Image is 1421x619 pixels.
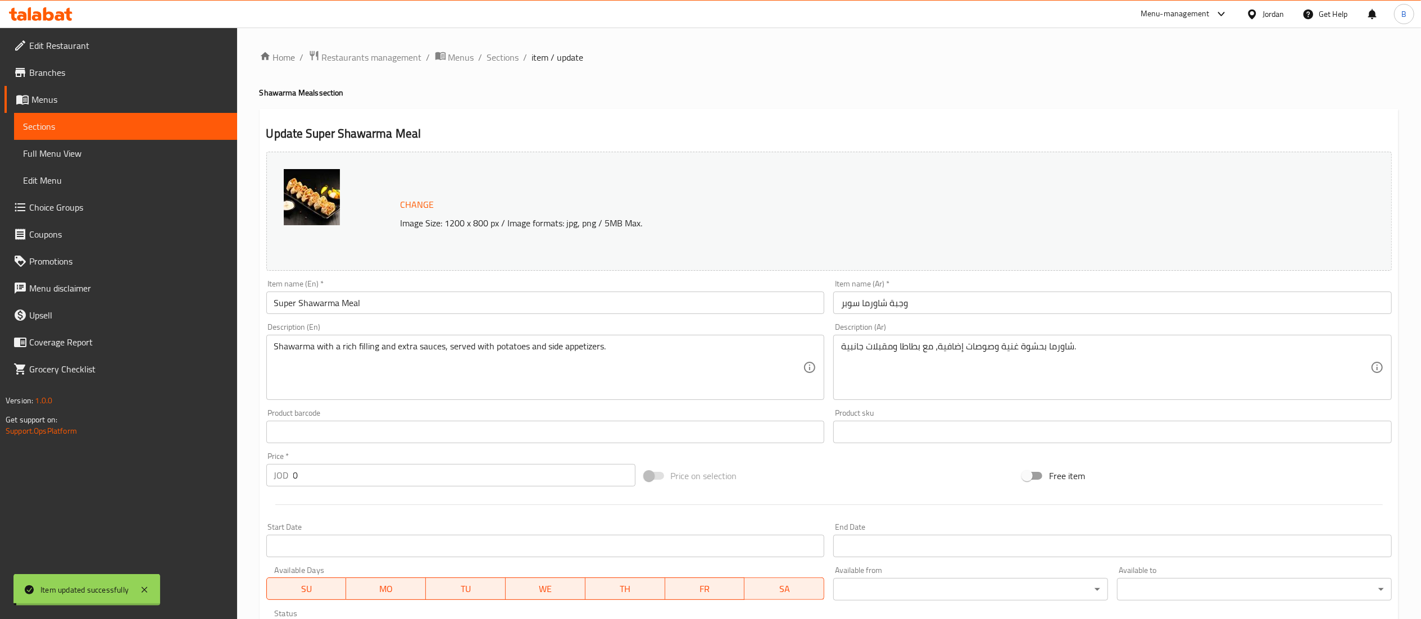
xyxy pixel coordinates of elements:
[670,581,741,597] span: FR
[266,421,825,443] input: Please enter product barcode
[833,578,1108,600] div: ​
[29,254,228,268] span: Promotions
[29,362,228,376] span: Grocery Checklist
[23,174,228,187] span: Edit Menu
[29,227,228,241] span: Coupons
[671,469,737,483] span: Price on selection
[29,335,228,349] span: Coverage Report
[1117,578,1392,600] div: ​
[833,292,1392,314] input: Enter name Ar
[510,581,581,597] span: WE
[351,581,421,597] span: MO
[293,464,635,486] input: Please enter price
[744,577,824,600] button: SA
[4,221,237,248] a: Coupons
[749,581,820,597] span: SA
[14,113,237,140] a: Sections
[6,412,57,427] span: Get support on:
[487,51,519,64] a: Sections
[1141,7,1210,21] div: Menu-management
[435,50,474,65] a: Menus
[308,50,422,65] a: Restaurants management
[833,421,1392,443] input: Please enter product sku
[346,577,426,600] button: MO
[266,577,347,600] button: SU
[29,308,228,322] span: Upsell
[284,169,340,225] img: %D9%88%D8%AC%D8%A8%D8%A9_%D8%B4%D8%A7%D9%88%D8%B1%D9%85%D8%A7_%D8%B3%D9%88%D8%A8%D8%B163885265872...
[35,393,52,408] span: 1.0.0
[4,86,237,113] a: Menus
[1401,8,1406,20] span: B
[14,140,237,167] a: Full Menu View
[4,329,237,356] a: Coverage Report
[4,248,237,275] a: Promotions
[40,584,129,596] div: Item updated successfully
[4,356,237,383] a: Grocery Checklist
[300,51,304,64] li: /
[4,32,237,59] a: Edit Restaurant
[29,66,228,79] span: Branches
[506,577,585,600] button: WE
[1263,8,1284,20] div: Jordan
[426,577,506,600] button: TU
[396,193,439,216] button: Change
[29,39,228,52] span: Edit Restaurant
[532,51,584,64] span: item / update
[396,216,1214,230] p: Image Size: 1200 x 800 px / Image formats: jpg, png / 5MB Max.
[6,424,77,438] a: Support.OpsPlatform
[4,275,237,302] a: Menu disclaimer
[260,50,1399,65] nav: breadcrumb
[479,51,483,64] li: /
[590,581,661,597] span: TH
[841,341,1370,394] textarea: شاورما بحشوة غنية وصوصات إضافية، مع بطاطا ومقبلات جانبية.
[14,167,237,194] a: Edit Menu
[274,341,803,394] textarea: Shawarma with a rich filling and extra sauces, served with potatoes and side appetizers.
[274,468,289,482] p: JOD
[29,201,228,214] span: Choice Groups
[4,302,237,329] a: Upsell
[401,197,434,213] span: Change
[4,194,237,221] a: Choice Groups
[448,51,474,64] span: Menus
[31,93,228,106] span: Menus
[585,577,665,600] button: TH
[23,120,228,133] span: Sections
[29,281,228,295] span: Menu disclaimer
[6,393,33,408] span: Version:
[430,581,501,597] span: TU
[271,581,342,597] span: SU
[23,147,228,160] span: Full Menu View
[1049,469,1085,483] span: Free item
[266,125,1392,142] h2: Update Super Shawarma Meal
[4,59,237,86] a: Branches
[524,51,528,64] li: /
[426,51,430,64] li: /
[260,51,296,64] a: Home
[266,292,825,314] input: Enter name En
[260,87,1399,98] h4: Shawarma Meals section
[322,51,422,64] span: Restaurants management
[665,577,745,600] button: FR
